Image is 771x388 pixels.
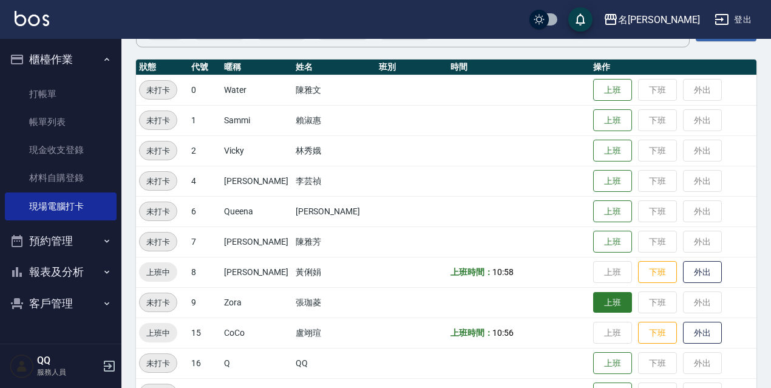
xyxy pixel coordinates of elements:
p: 服務人員 [37,367,99,378]
th: 代號 [188,60,221,75]
span: 未打卡 [140,236,177,248]
span: 未打卡 [140,357,177,370]
td: 林秀娥 [293,135,376,166]
button: 外出 [683,322,722,344]
td: 陳雅芳 [293,226,376,257]
td: Sammi [221,105,293,135]
b: 上班時間： [450,267,493,277]
div: 名[PERSON_NAME] [618,12,700,27]
td: 李芸禎 [293,166,376,196]
span: 未打卡 [140,114,177,127]
td: Queena [221,196,293,226]
button: 上班 [593,109,632,132]
td: 賴淑惠 [293,105,376,135]
button: 外出 [683,261,722,284]
span: 未打卡 [140,84,177,97]
button: 預約管理 [5,225,117,257]
td: 盧翊瑄 [293,318,376,348]
td: CoCo [221,318,293,348]
button: 客戶管理 [5,288,117,319]
th: 狀態 [136,60,188,75]
td: 6 [188,196,221,226]
h5: QQ [37,355,99,367]
td: 7 [188,226,221,257]
th: 姓名 [293,60,376,75]
button: 上班 [593,200,632,223]
td: [PERSON_NAME] [221,226,293,257]
button: 下班 [638,261,677,284]
button: 上班 [593,231,632,253]
td: 陳雅文 [293,75,376,105]
th: 時間 [447,60,591,75]
button: 登出 [710,9,756,31]
span: 未打卡 [140,145,177,157]
td: 9 [188,287,221,318]
td: Vicky [221,135,293,166]
td: Zora [221,287,293,318]
span: 未打卡 [140,296,177,309]
a: 現場電腦打卡 [5,192,117,220]
td: 2 [188,135,221,166]
button: 上班 [593,170,632,192]
a: 材料自購登錄 [5,164,117,192]
a: 現金收支登錄 [5,136,117,164]
td: 4 [188,166,221,196]
span: 未打卡 [140,205,177,218]
span: 10:56 [492,328,514,338]
td: QQ [293,348,376,378]
img: Person [10,354,34,378]
button: 上班 [593,352,632,375]
td: 8 [188,257,221,287]
b: 上班時間： [450,328,493,338]
td: 15 [188,318,221,348]
button: save [568,7,593,32]
td: 16 [188,348,221,378]
a: 打帳單 [5,80,117,108]
button: 上班 [593,292,632,313]
td: 張珈菱 [293,287,376,318]
td: [PERSON_NAME] [293,196,376,226]
td: 黃俐娟 [293,257,376,287]
button: 上班 [593,79,632,101]
td: [PERSON_NAME] [221,166,293,196]
span: 未打卡 [140,175,177,188]
button: 報表及分析 [5,256,117,288]
span: 10:58 [492,267,514,277]
th: 操作 [590,60,756,75]
th: 班別 [376,60,447,75]
span: 上班中 [139,266,177,279]
th: 暱稱 [221,60,293,75]
td: 0 [188,75,221,105]
span: 上班中 [139,327,177,339]
td: Water [221,75,293,105]
td: Q [221,348,293,378]
img: Logo [15,11,49,26]
button: 下班 [638,322,677,344]
button: 名[PERSON_NAME] [599,7,705,32]
td: 1 [188,105,221,135]
a: 帳單列表 [5,108,117,136]
td: [PERSON_NAME] [221,257,293,287]
button: 上班 [593,140,632,162]
button: 櫃檯作業 [5,44,117,75]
